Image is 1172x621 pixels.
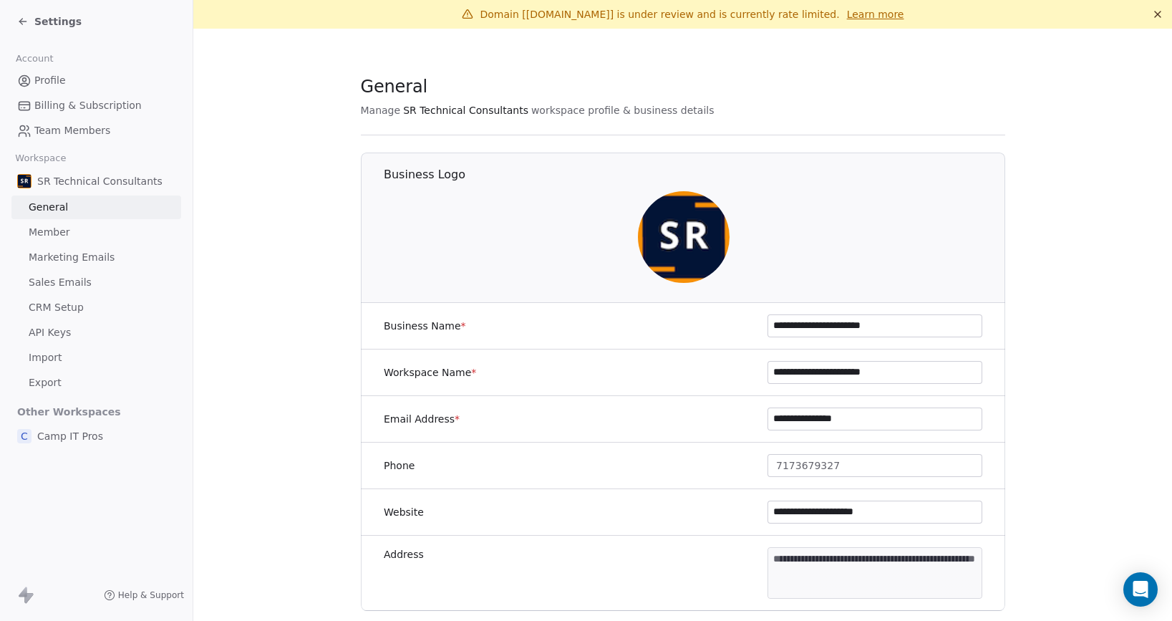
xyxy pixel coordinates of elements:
[11,271,181,294] a: Sales Emails
[37,174,163,188] span: SR Technical Consultants
[11,371,181,395] a: Export
[29,325,71,340] span: API Keys
[847,7,904,21] a: Learn more
[403,103,528,117] span: SR Technical Consultants
[11,221,181,244] a: Member
[104,589,184,601] a: Help & Support
[531,103,715,117] span: workspace profile & business details
[29,250,115,265] span: Marketing Emails
[9,48,59,69] span: Account
[1123,572,1158,607] div: Open Intercom Messenger
[17,174,32,188] img: SR%20Tech%20Consultants%20icon%2080x80.png
[767,454,982,477] button: 7173679327
[480,9,840,20] span: Domain [[DOMAIN_NAME]] is under review and is currently rate limited.
[11,246,181,269] a: Marketing Emails
[361,103,401,117] span: Manage
[29,375,62,390] span: Export
[34,14,82,29] span: Settings
[29,275,92,290] span: Sales Emails
[29,225,70,240] span: Member
[9,148,72,169] span: Workspace
[384,319,466,333] label: Business Name
[384,458,415,473] label: Phone
[37,429,103,443] span: Camp IT Pros
[34,73,66,88] span: Profile
[384,412,460,426] label: Email Address
[17,429,32,443] span: C
[17,14,82,29] a: Settings
[34,123,110,138] span: Team Members
[29,200,68,215] span: General
[384,365,476,380] label: Workspace Name
[11,196,181,219] a: General
[11,400,127,423] span: Other Workspaces
[11,346,181,370] a: Import
[361,76,428,97] span: General
[11,321,181,345] a: API Keys
[637,191,729,283] img: SR%20Tech%20Consultants%20icon%2080x80.png
[776,458,840,473] span: 7173679327
[384,505,424,519] label: Website
[384,167,1006,183] h1: Business Logo
[29,350,62,365] span: Import
[118,589,184,601] span: Help & Support
[11,119,181,143] a: Team Members
[11,94,181,117] a: Billing & Subscription
[29,300,84,315] span: CRM Setup
[11,296,181,319] a: CRM Setup
[384,547,424,562] label: Address
[34,98,142,113] span: Billing & Subscription
[11,69,181,92] a: Profile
